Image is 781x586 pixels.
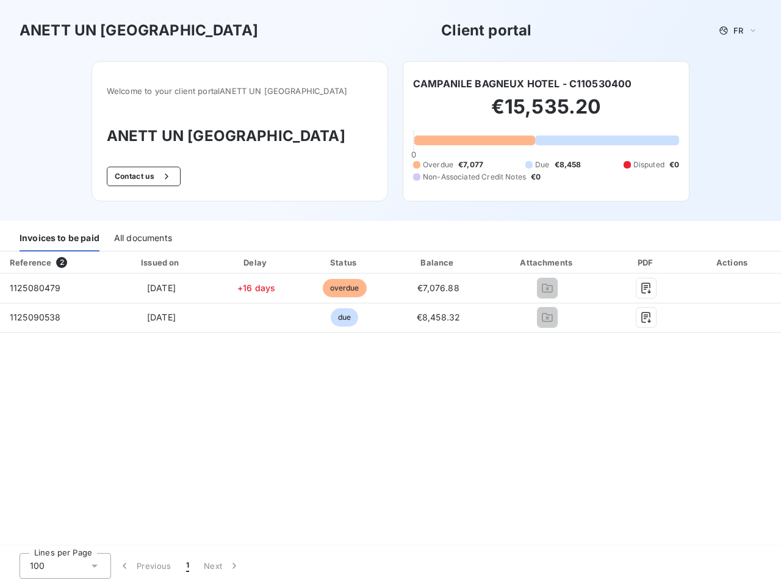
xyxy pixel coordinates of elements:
span: Welcome to your client portal ANETT UN [GEOGRAPHIC_DATA] [107,86,373,96]
span: 100 [30,560,45,572]
div: All documents [114,226,172,251]
span: overdue [323,279,367,297]
h3: ANETT UN [GEOGRAPHIC_DATA] [20,20,258,42]
span: €0 [531,172,541,183]
span: €7,076.88 [417,283,459,293]
span: €8,458 [555,159,581,170]
span: Due [535,159,549,170]
span: due [331,308,358,327]
span: 1125090538 [10,312,61,322]
span: 1125080479 [10,283,61,293]
div: Issued on [112,256,211,269]
button: Contact us [107,167,181,186]
span: Disputed [633,159,664,170]
span: €8,458.32 [417,312,460,322]
span: €0 [669,159,679,170]
button: 1 [179,553,196,579]
h6: CAMPANILE BAGNEUX HOTEL - C110530400 [413,76,632,91]
button: Previous [111,553,179,579]
div: Actions [688,256,779,269]
div: Invoices to be paid [20,226,99,251]
div: PDF [610,256,683,269]
div: Balance [392,256,484,269]
div: Attachments [490,256,605,269]
span: +16 days [237,283,275,293]
span: FR [733,26,743,35]
div: Status [302,256,387,269]
span: 2 [56,257,67,268]
span: [DATE] [147,312,176,322]
h3: Client portal [441,20,531,42]
span: €7,077 [458,159,483,170]
span: 0 [411,150,416,159]
button: Next [196,553,248,579]
div: Delay [215,256,297,269]
h3: ANETT UN [GEOGRAPHIC_DATA] [107,125,373,147]
div: Reference [10,258,51,267]
span: Non-Associated Credit Notes [423,172,526,183]
span: 1 [186,560,189,572]
span: Overdue [423,159,453,170]
span: [DATE] [147,283,176,293]
h2: €15,535.20 [413,95,679,131]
